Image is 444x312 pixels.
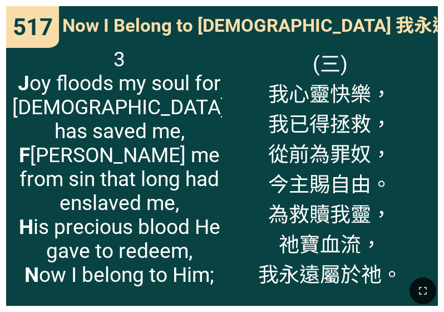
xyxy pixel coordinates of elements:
span: (三) 我心靈快樂， 我已得拯救， 從前為罪奴， 今主賜自由。 為救贖我靈， 祂寶血流， 我永遠屬於祂。 [258,47,402,288]
b: F [19,143,30,167]
span: 3 oy floods my soul for [DEMOGRAPHIC_DATA] has saved me, [PERSON_NAME] me from sin that long had ... [12,47,226,287]
b: J [18,71,29,95]
span: 517 [13,13,53,41]
b: H [19,215,33,239]
b: N [24,263,39,287]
